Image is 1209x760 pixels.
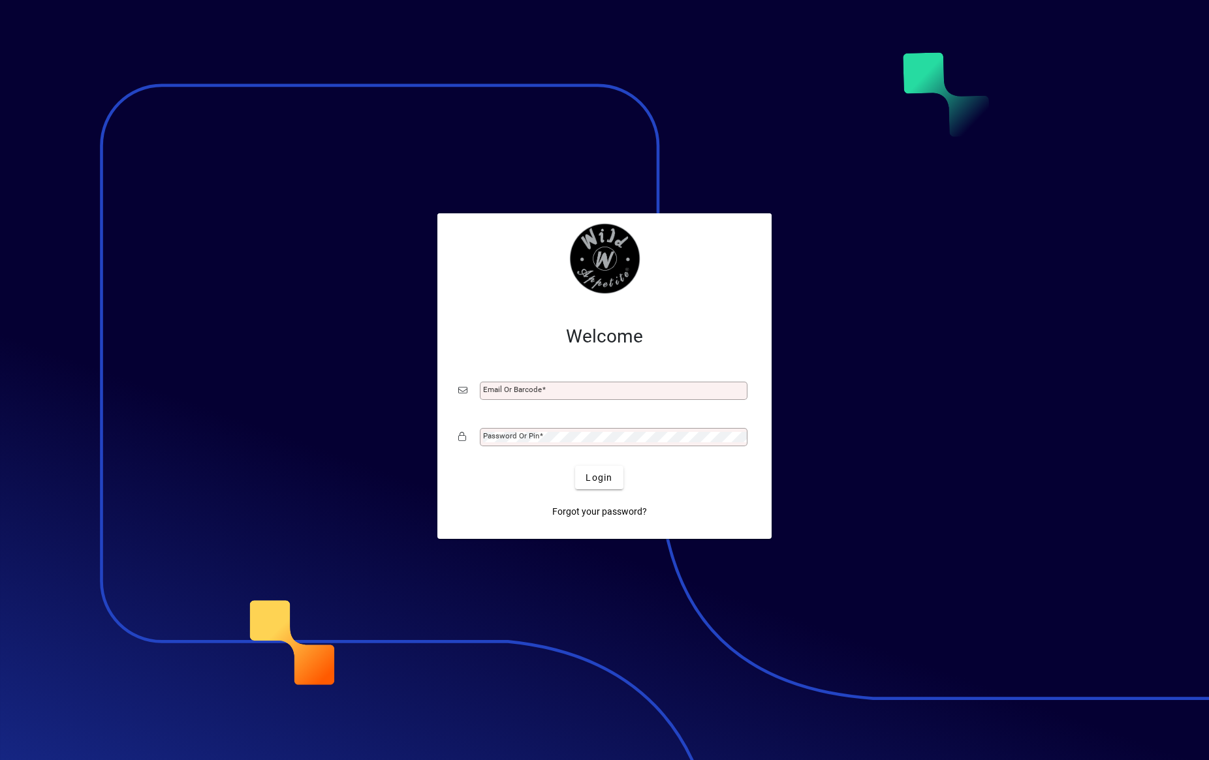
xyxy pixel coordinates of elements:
[575,466,623,489] button: Login
[586,471,612,485] span: Login
[483,385,542,394] mat-label: Email or Barcode
[547,500,652,523] a: Forgot your password?
[483,431,539,440] mat-label: Password or Pin
[458,326,751,348] h2: Welcome
[552,505,647,519] span: Forgot your password?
